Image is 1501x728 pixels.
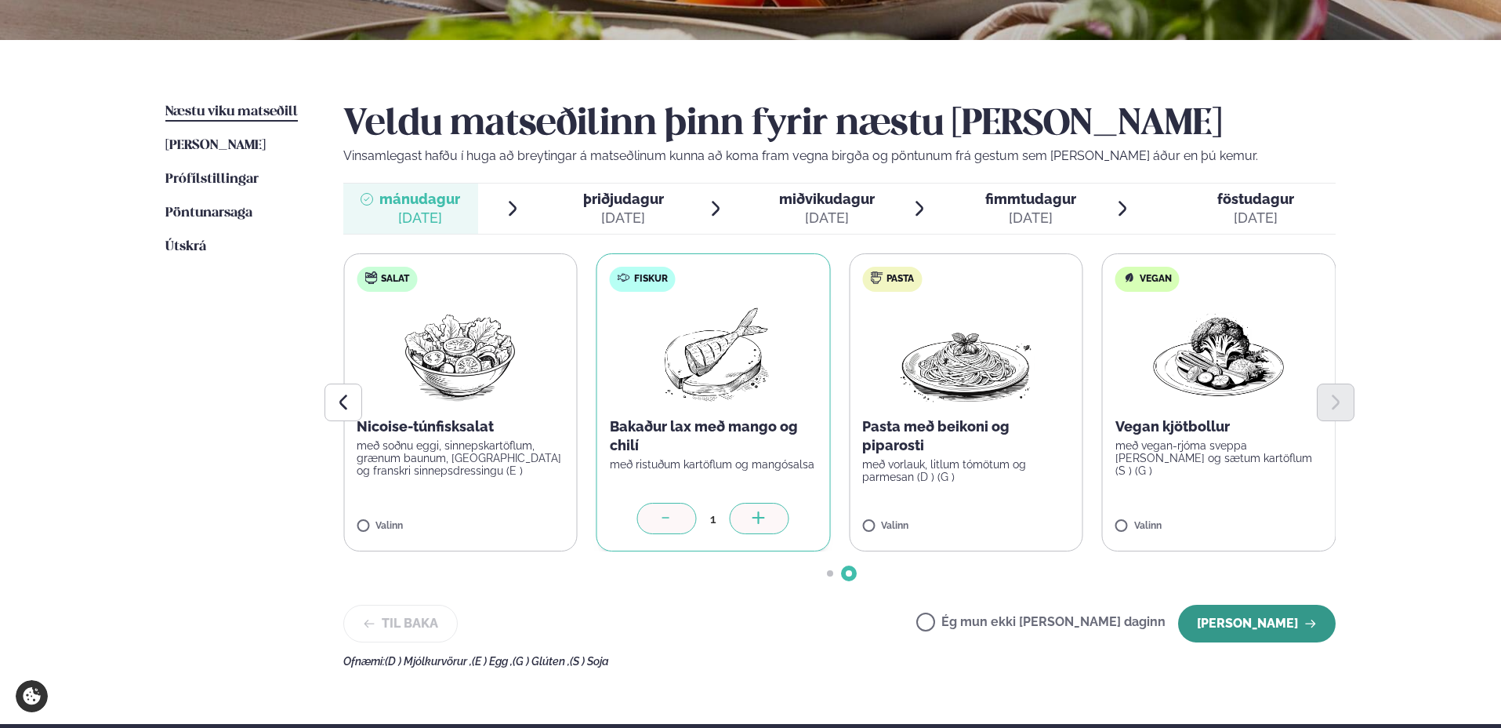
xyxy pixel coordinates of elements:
button: Til baka [343,605,458,642]
a: [PERSON_NAME] [165,136,266,155]
div: Ofnæmi: [343,655,1336,668]
img: fish.svg [618,271,630,284]
span: föstudagur [1217,191,1294,207]
p: með soðnu eggi, sinnepskartöflum, grænum baunum, [GEOGRAPHIC_DATA] og franskri sinnepsdressingu (E ) [357,439,564,477]
button: Previous slide [324,384,362,421]
span: Prófílstillingar [165,173,259,186]
img: Vegan.svg [1123,271,1136,284]
img: Salad.png [391,304,530,405]
span: Fiskur [634,273,668,286]
p: Vinsamlegast hafðu í huga að breytingar á matseðlinum kunna að koma fram vegna birgða og pöntunum... [343,147,1336,166]
span: (G ) Glúten , [513,655,570,668]
span: mánudagur [379,191,460,207]
span: þriðjudagur [583,191,664,207]
span: Go to slide 1 [827,570,833,577]
span: Pöntunarsaga [165,206,252,220]
span: fimmtudagur [985,191,1076,207]
span: Go to slide 2 [846,570,852,577]
p: Vegan kjötbollur [1115,417,1323,436]
h2: Veldu matseðilinn þinn fyrir næstu [PERSON_NAME] [343,103,1336,147]
a: Cookie settings [16,680,48,712]
span: Pasta [886,273,914,286]
p: með vorlauk, litlum tómötum og parmesan (D ) (G ) [862,458,1070,483]
div: [DATE] [379,209,460,227]
span: (S ) Soja [570,655,609,668]
span: Næstu viku matseðill [165,105,298,118]
div: [DATE] [583,209,664,227]
p: Nicoise-túnfisksalat [357,417,564,436]
p: með vegan-rjóma sveppa [PERSON_NAME] og sætum kartöflum (S ) (G ) [1115,439,1323,477]
div: [DATE] [1217,209,1294,227]
span: (D ) Mjólkurvörur , [385,655,472,668]
a: Næstu viku matseðill [165,103,298,122]
span: (E ) Egg , [472,655,513,668]
span: [PERSON_NAME] [165,139,266,152]
img: pasta.svg [870,271,883,284]
span: Salat [381,273,409,286]
span: Vegan [1140,273,1172,286]
div: [DATE] [985,209,1076,227]
p: Bakaður lax með mango og chilí [610,417,818,455]
a: Útskrá [165,238,206,257]
p: með ristuðum kartöflum og mangósalsa [610,458,818,471]
img: salad.svg [364,271,377,284]
span: Útskrá [165,240,206,253]
div: 1 [697,510,730,528]
a: Prófílstillingar [165,170,259,189]
button: Next slide [1317,384,1354,421]
p: Pasta með beikoni og piparosti [862,417,1070,455]
img: Spagetti.png [897,304,1035,405]
a: Pöntunarsaga [165,204,252,223]
button: [PERSON_NAME] [1178,605,1336,642]
img: Vegan.png [1150,304,1288,405]
div: [DATE] [779,209,875,227]
span: miðvikudagur [779,191,875,207]
img: Fish.png [644,304,782,405]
